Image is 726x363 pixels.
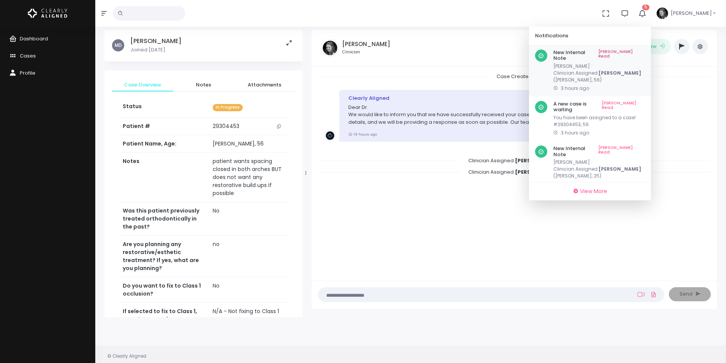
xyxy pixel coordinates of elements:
[348,94,635,102] div: Clearly Aligned
[529,141,651,192] a: New Internal Note[PERSON_NAME] Read[PERSON_NAME] :Clinician Assigned:[PERSON_NAME]([PERSON_NAME],...
[561,181,589,187] span: 3 hours ago
[118,202,208,236] th: Was this patient previously treated orthodontically in the past?
[529,27,651,200] div: 5
[642,5,649,10] span: 5
[118,236,208,277] th: Are you planning any restorative/esthetic treatment? If yes, what are you planning?
[599,166,641,172] b: [PERSON_NAME]
[459,166,569,178] span: Clinician Assigned:
[649,288,658,301] a: Add Files
[553,101,645,113] h6: A new case is waiting
[671,10,712,17] span: [PERSON_NAME]
[561,130,589,136] span: 3 hours ago
[636,291,646,297] a: Add Loom Video
[459,155,569,166] span: Clinician Assigned:
[553,146,645,157] h6: New Internal Note
[553,166,645,173] p: Clinician Assigned:
[348,104,635,126] p: Dear Dr. We would like to inform you that we have successfully received your case. Our team is cu...
[130,37,181,45] h5: [PERSON_NAME]
[553,63,645,83] p: [PERSON_NAME] : ([PERSON_NAME], 56)
[208,277,289,303] td: No
[561,85,589,91] span: 3 hours ago
[487,70,541,82] span: Case Created
[118,81,167,89] span: Case Overview
[130,46,181,54] p: Joined [DATE]
[553,159,645,179] p: [PERSON_NAME] : ([PERSON_NAME], 25)
[179,81,228,89] span: Notes
[104,30,303,317] div: scrollable content
[602,101,645,113] a: [PERSON_NAME] Read
[532,185,648,197] a: View More
[599,70,641,76] b: [PERSON_NAME]
[598,146,645,157] a: [PERSON_NAME] Read
[208,236,289,277] td: no
[655,6,669,20] img: Header Avatar
[118,98,208,117] th: Status
[208,153,289,202] td: patient wants spacing closed in both arches BUT does not want any restorative build ups if possible
[213,104,243,111] span: In Progress
[529,45,651,182] div: scrollable content
[118,135,208,153] th: Patient Name, Age:
[208,303,289,336] td: N/A - Not fixing to Class 1
[342,41,390,48] h5: [PERSON_NAME]
[20,52,36,59] span: Cases
[20,69,35,77] span: Profile
[118,303,208,336] th: If selected to fix to Class 1, How do you prefer to treat it?
[240,81,289,89] span: Attachments
[348,132,377,137] small: 19 hours ago
[535,33,636,39] h6: Notifications
[342,49,390,55] small: Clinician
[318,73,711,273] div: scrollable content
[208,135,289,153] td: [PERSON_NAME], 56
[553,50,645,61] h6: New Internal Note
[112,39,124,51] span: MD
[553,114,645,128] p: You have been assigned to a case! #29304453, 56
[553,70,645,77] p: Clinician Assigned:
[20,35,48,42] span: Dashboard
[515,168,560,176] b: [PERSON_NAME]
[118,277,208,303] th: Do you want to fix to Class 1 occlusion?
[118,153,208,202] th: Notes
[515,157,560,164] b: [PERSON_NAME]
[208,118,289,135] td: 29304453
[208,202,289,236] td: No
[118,117,208,135] th: Patient #
[529,45,651,96] a: New Internal Note[PERSON_NAME] Read[PERSON_NAME] :Clinician Assigned:[PERSON_NAME]([PERSON_NAME],...
[598,50,645,61] a: [PERSON_NAME] Read
[529,96,651,141] a: A new case is waiting[PERSON_NAME] ReadYou have been assigned to a case! #29304453, 563 hours ago
[580,187,607,195] span: View More
[28,5,67,21] img: Logo Horizontal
